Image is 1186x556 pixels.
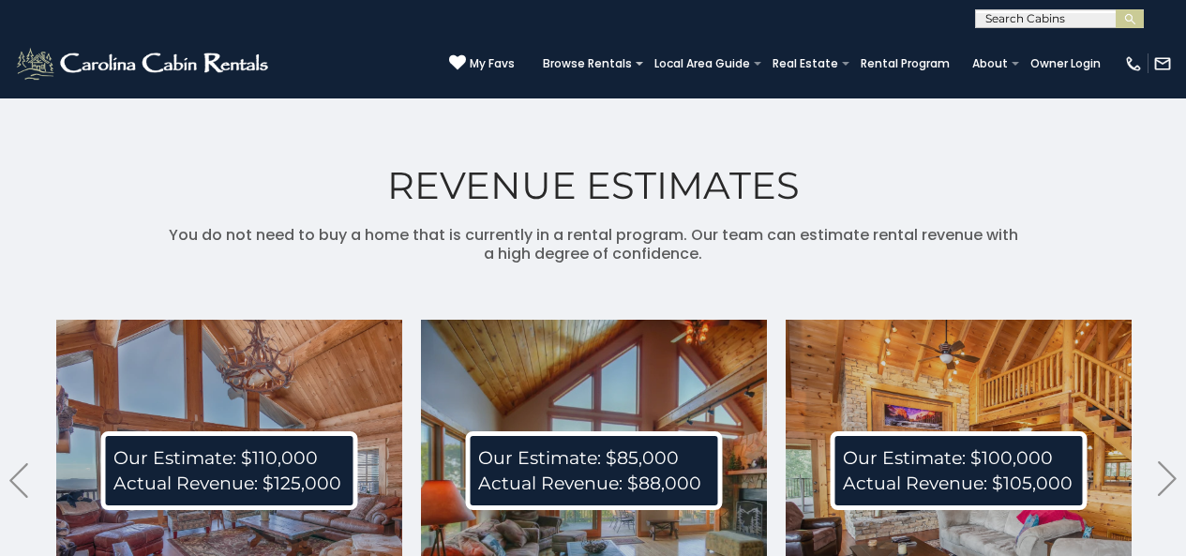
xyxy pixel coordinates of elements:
a: Owner Login [1021,51,1110,77]
a: Real Estate [763,51,848,77]
img: phone-regular-white.png [1124,54,1143,73]
p: Our Estimate: $110,000 Actual Revenue: $125,000 [101,431,358,510]
a: Browse Rentals [533,51,641,77]
a: My Favs [449,54,515,73]
p: You do not need to buy a home that is currently in a rental program. Our team can estimate rental... [167,226,1020,263]
span: My Favs [470,55,515,72]
a: About [963,51,1017,77]
img: mail-regular-white.png [1153,54,1172,73]
p: Our Estimate: $85,000 Actual Revenue: $88,000 [466,431,723,510]
a: Rental Program [851,51,959,77]
a: Local Area Guide [645,51,759,77]
h2: REVENUE ESTIMATES [47,164,1139,207]
p: Our Estimate: $100,000 Actual Revenue: $105,000 [831,431,1088,510]
img: White-1-2.png [14,45,274,83]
